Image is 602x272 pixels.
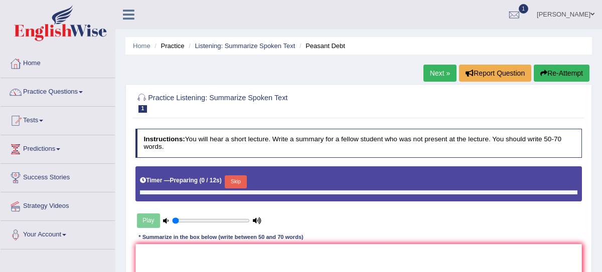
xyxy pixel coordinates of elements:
a: Your Account [1,221,115,246]
li: Practice [152,41,184,51]
a: Strategy Videos [1,192,115,217]
b: 0 / 12s [201,177,219,184]
button: Skip [225,175,246,188]
button: Re-Attempt [534,65,589,82]
a: Home [133,42,150,50]
a: Home [1,50,115,75]
a: Next » [423,65,457,82]
a: Tests [1,107,115,132]
a: Listening: Summarize Spoken Text [195,42,295,50]
a: Predictions [1,135,115,160]
a: Success Stories [1,164,115,189]
b: ) [220,177,222,184]
h4: You will hear a short lecture. Write a summary for a fellow student who was not present at the le... [135,129,582,157]
b: ( [199,177,201,184]
h2: Practice Listening: Summarize Spoken Text [135,92,412,113]
b: Preparing [170,177,198,184]
span: 1 [138,105,147,113]
b: Instructions: [143,135,185,143]
div: * Summarize in the box below (write between 50 and 70 words) [135,233,307,242]
h5: Timer — [140,177,222,184]
li: Peasant Debt [297,41,345,51]
button: Report Question [459,65,531,82]
span: 1 [519,4,529,14]
a: Practice Questions [1,78,115,103]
